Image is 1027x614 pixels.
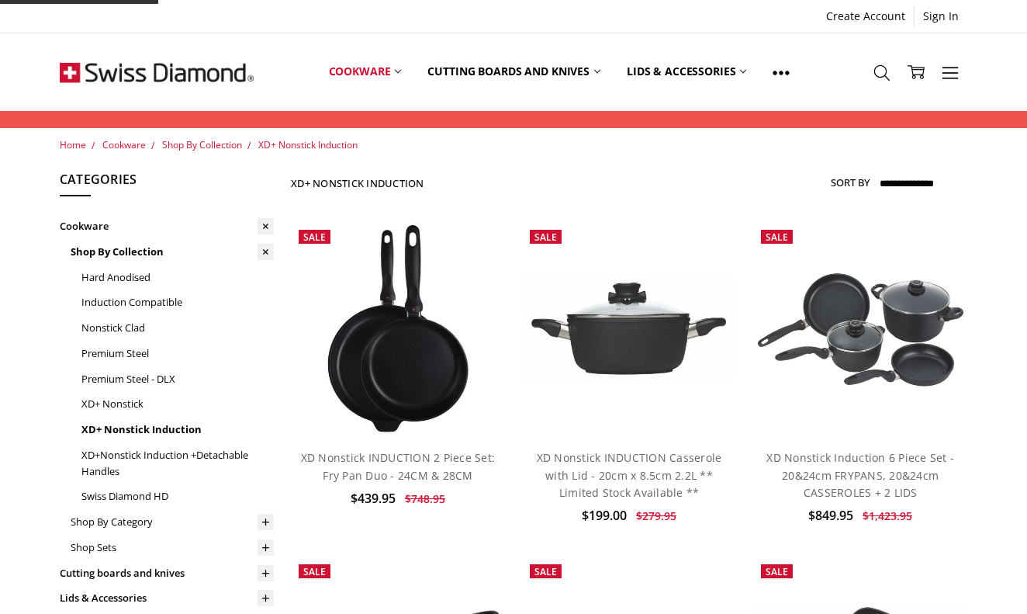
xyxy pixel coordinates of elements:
a: Sign In [915,5,967,27]
a: XD Nonstick Induction 6 Piece Set - 20&24cm FRYPANS, 20&24cm CASSEROLES + 2 LIDS [766,450,954,500]
a: Cutting boards and knives [414,37,614,106]
a: XD Nonstick INDUCTION Casserole with Lid - 20cm x 8.5cm 2.2L ** Limited Stock Available ** [522,222,736,436]
a: Lids & Accessories [60,586,274,612]
a: XD+ Nonstick Induction [81,417,274,442]
a: Cookware [316,37,415,106]
span: Sale [534,565,557,578]
span: $279.95 [636,508,676,523]
a: XD Nonstick INDUCTION 2 Piece Set: Fry Pan Duo - 24CM & 28CM [291,222,505,436]
a: XD Nonstick INDUCTION 2 Piece Set: Fry Pan Duo - 24CM & 28CM [301,450,496,482]
span: $748.95 [405,491,445,506]
img: XD Nonstick Induction 6 Piece Set - 20&24cm FRYPANS, 20&24cm CASSEROLES + 2 LIDS [753,269,967,390]
a: Cookware [102,138,146,151]
a: XD+ Nonstick [81,391,274,417]
a: Premium Steel [81,341,274,366]
a: XD Nonstick INDUCTION Casserole with Lid - 20cm x 8.5cm 2.2L ** Limited Stock Available ** [537,450,722,500]
a: Shop By Collection [162,138,242,151]
span: $199.00 [582,507,627,524]
a: XD Nonstick Induction 6 Piece Set - 20&24cm FRYPANS, 20&24cm CASSEROLES + 2 LIDS [753,222,967,436]
a: Shop Sets [71,535,274,560]
h1: XD+ Nonstick Induction [291,177,424,189]
span: Sale [766,565,788,578]
a: XD+Nonstick Induction +Detachable Handles [81,442,274,484]
a: Induction Compatible [81,290,274,315]
a: Nonstick Clad [81,315,274,341]
a: Cookware [60,213,274,239]
a: Create Account [818,5,914,27]
img: Free Shipping On Every Order [60,33,254,111]
span: Sale [766,231,788,244]
img: XD Nonstick INDUCTION 2 Piece Set: Fry Pan Duo - 24CM & 28CM [323,222,472,436]
a: Hard Anodised [81,265,274,290]
span: Sale [303,565,326,578]
h5: Categories [60,170,274,196]
a: Shop By Collection [71,239,274,265]
span: $849.95 [808,507,853,524]
a: Home [60,138,86,151]
a: Shop By Category [71,509,274,535]
a: XD+ Nonstick Induction [258,138,358,151]
a: Show All [759,37,803,107]
label: Sort By [831,170,870,195]
a: Swiss Diamond HD [81,484,274,509]
span: Sale [534,231,557,244]
a: Premium Steel - DLX [81,366,274,392]
a: Cutting boards and knives [60,560,274,586]
a: Lids & Accessories [614,37,759,106]
img: XD Nonstick INDUCTION Casserole with Lid - 20cm x 8.5cm 2.2L ** Limited Stock Available ** [522,275,736,383]
span: $1,423.95 [863,508,912,523]
span: $439.95 [351,490,396,507]
span: Sale [303,231,326,244]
